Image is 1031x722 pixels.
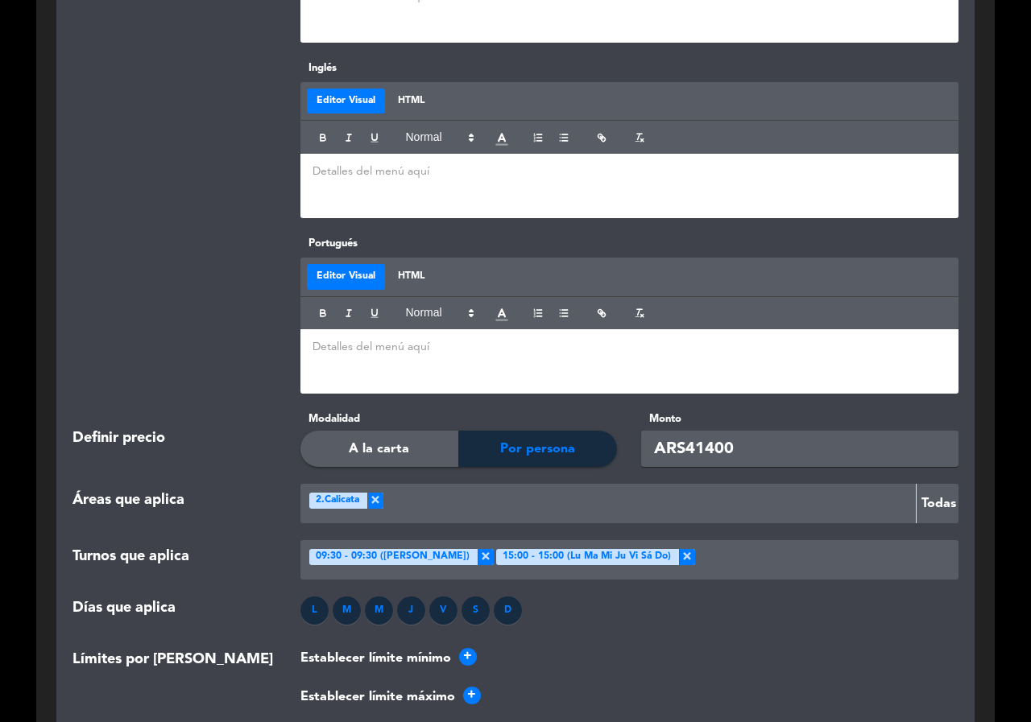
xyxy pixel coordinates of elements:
[503,549,671,565] span: 15:00 - 15:00 (Lu Ma Mi Ju Vi Sá Do)
[307,89,385,114] button: Editor Visual
[463,687,481,704] span: +
[72,545,189,568] span: Turnos que aplica
[300,411,618,427] div: Modalidad
[300,235,959,252] label: Portugués
[333,596,361,625] div: M
[494,596,522,625] div: D
[72,489,184,512] span: Áreas que aplica
[679,549,695,565] span: ×
[641,411,959,427] label: Monto
[316,549,470,565] span: 09:30 - 09:30 ([PERSON_NAME])
[367,493,383,509] span: ×
[365,596,393,625] div: M
[300,60,959,76] label: Inglés
[300,596,329,625] div: L
[500,439,575,460] span: Por persona
[462,596,490,625] div: S
[388,264,434,290] button: HTML
[300,648,477,669] button: Establecer límite mínimo+
[316,493,359,509] span: 2.Calicata
[72,596,176,620] span: Días que aplica
[72,648,273,695] span: Límites por [PERSON_NAME]
[459,648,477,666] span: +
[478,549,494,565] span: ×
[300,687,481,708] button: Establecer límite máximo+
[397,596,425,625] div: J
[388,89,434,114] button: HTML
[916,484,959,523] button: Todas
[429,596,458,625] div: V
[349,439,409,460] span: A la carta
[72,427,165,450] span: Definir precio
[307,264,385,290] button: Editor Visual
